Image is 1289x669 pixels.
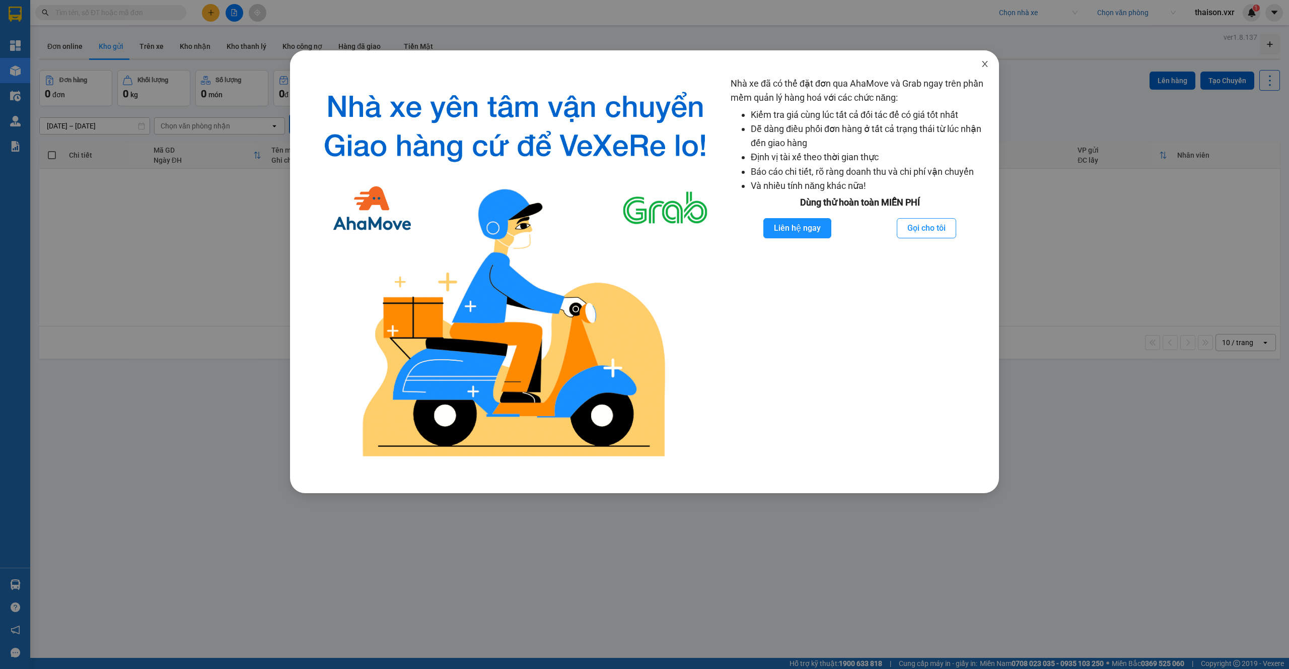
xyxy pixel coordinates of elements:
span: Gọi cho tôi [907,222,946,234]
button: Close [971,50,999,79]
button: Liên hệ ngay [763,218,831,238]
li: Định vị tài xế theo thời gian thực [751,150,989,164]
img: logo [308,77,723,468]
li: Và nhiều tính năng khác nữa! [751,179,989,193]
li: Báo cáo chi tiết, rõ ràng doanh thu và chi phí vận chuyển [751,165,989,179]
li: Kiểm tra giá cùng lúc tất cả đối tác để có giá tốt nhất [751,108,989,122]
li: Dễ dàng điều phối đơn hàng ở tất cả trạng thái từ lúc nhận đến giao hàng [751,122,989,151]
span: Liên hệ ngay [774,222,821,234]
span: close [981,60,989,68]
div: Nhà xe đã có thể đặt đơn qua AhaMove và Grab ngay trên phần mềm quản lý hàng hoá với các chức năng: [731,77,989,468]
div: Dùng thử hoàn toàn MIỄN PHÍ [731,195,989,210]
button: Gọi cho tôi [897,218,956,238]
